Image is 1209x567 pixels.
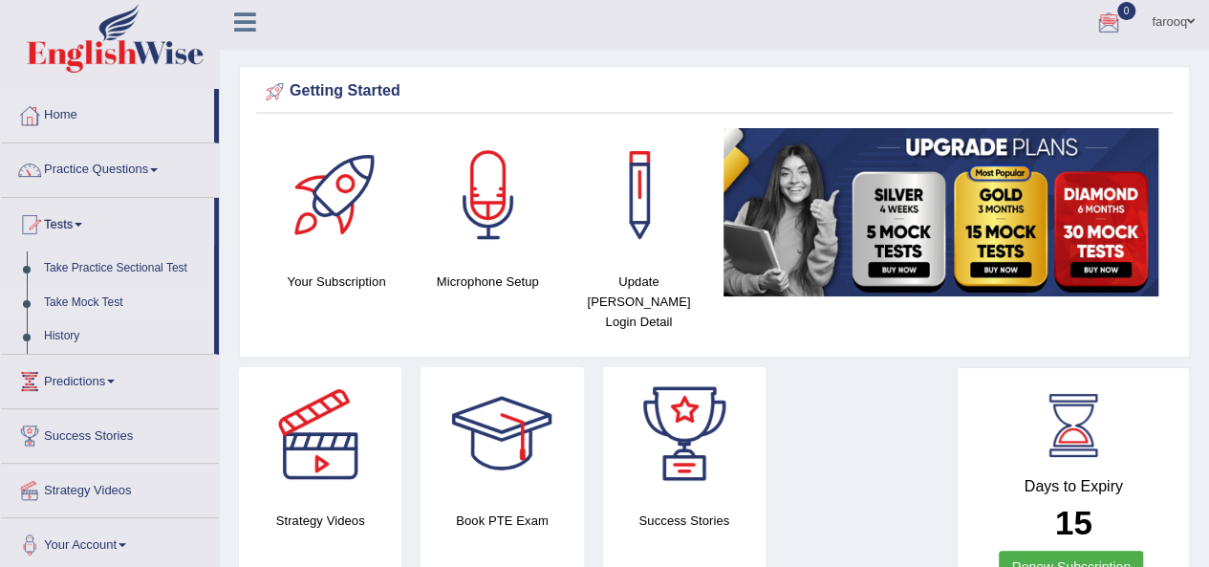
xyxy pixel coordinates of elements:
[979,478,1168,495] h4: Days to Expiry
[1,89,214,137] a: Home
[603,511,766,531] h4: Success Stories
[35,319,214,354] a: History
[723,128,1158,296] img: small5.jpg
[1117,2,1136,20] span: 0
[1,143,219,191] a: Practice Questions
[1,355,219,403] a: Predictions
[572,272,704,332] h4: Update [PERSON_NAME] Login Detail
[1,198,214,246] a: Tests
[239,511,401,531] h4: Strategy Videos
[35,251,214,286] a: Take Practice Sectional Test
[1,409,219,457] a: Success Stories
[270,272,402,292] h4: Your Subscription
[35,286,214,320] a: Take Mock Test
[421,511,583,531] h4: Book PTE Exam
[1055,504,1092,541] b: 15
[1,464,219,512] a: Strategy Videos
[261,77,1168,106] div: Getting Started
[421,272,553,292] h4: Microphone Setup
[1,518,219,566] a: Your Account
